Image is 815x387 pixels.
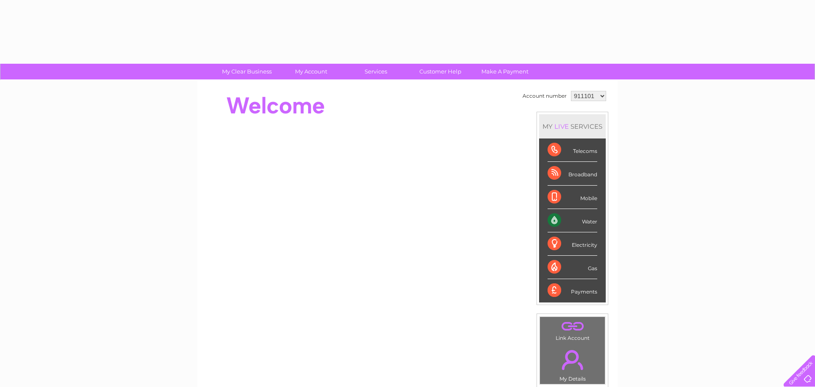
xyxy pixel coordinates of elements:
[341,64,411,79] a: Services
[276,64,346,79] a: My Account
[548,279,597,302] div: Payments
[548,232,597,256] div: Electricity
[548,186,597,209] div: Mobile
[548,256,597,279] div: Gas
[405,64,475,79] a: Customer Help
[542,345,603,375] a: .
[539,114,606,138] div: MY SERVICES
[542,319,603,334] a: .
[540,343,605,384] td: My Details
[553,122,570,130] div: LIVE
[212,64,282,79] a: My Clear Business
[548,209,597,232] div: Water
[548,138,597,162] div: Telecoms
[540,316,605,343] td: Link Account
[520,89,569,103] td: Account number
[548,162,597,185] div: Broadband
[470,64,540,79] a: Make A Payment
